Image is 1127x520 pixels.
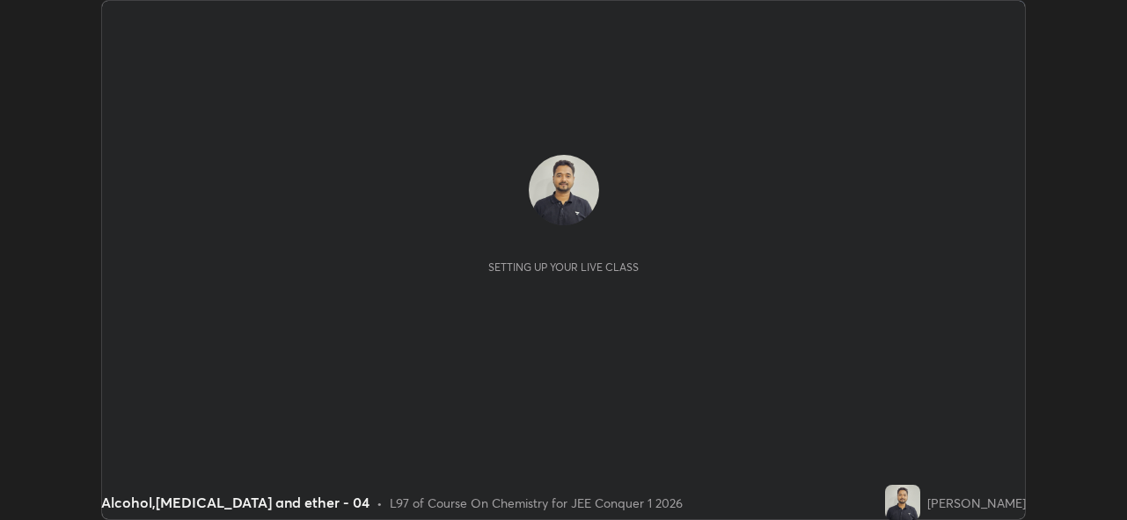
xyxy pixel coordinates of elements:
div: • [377,494,383,512]
div: Alcohol,[MEDICAL_DATA] and ether - 04 [101,492,370,513]
div: [PERSON_NAME] [927,494,1026,512]
div: L97 of Course On Chemistry for JEE Conquer 1 2026 [390,494,683,512]
div: Setting up your live class [488,260,639,274]
img: 81071b17b0dd4859a2b07f88cb3d53bb.jpg [529,155,599,225]
img: 81071b17b0dd4859a2b07f88cb3d53bb.jpg [885,485,920,520]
